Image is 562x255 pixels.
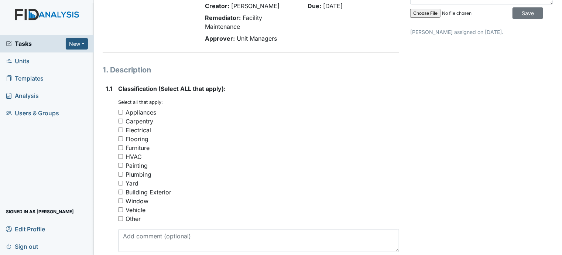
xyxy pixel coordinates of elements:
input: Flooring [118,136,123,141]
a: Tasks [6,39,66,48]
small: Select all that apply: [118,99,163,105]
div: Vehicle [126,205,145,214]
strong: Approver: [205,35,235,42]
span: [DATE] [323,2,343,10]
input: Carpentry [118,119,123,123]
span: Sign out [6,241,38,252]
div: HVAC [126,152,142,161]
h1: 1. Description [103,64,400,75]
div: Building Exterior [126,188,171,197]
input: Painting [118,163,123,168]
span: Analysis [6,90,39,102]
div: Carpentry [126,117,153,126]
input: Vehicle [118,207,123,212]
strong: Remediator: [205,14,241,21]
strong: Due: [308,2,321,10]
input: Building Exterior [118,190,123,194]
div: Painting [126,161,148,170]
label: 1.1 [106,84,112,93]
input: Furniture [118,145,123,150]
span: [PERSON_NAME] [232,2,280,10]
div: Appliances [126,108,156,117]
span: Templates [6,73,44,84]
span: Classification (Select ALL that apply): [118,85,226,92]
span: Unit Managers [237,35,277,42]
div: Plumbing [126,170,151,179]
button: New [66,38,88,50]
div: Flooring [126,135,148,143]
span: Users & Groups [6,108,59,119]
div: Other [126,214,141,223]
input: Appliances [118,110,123,115]
div: Furniture [126,143,150,152]
span: Edit Profile [6,223,45,235]
span: Signed in as [PERSON_NAME] [6,206,74,217]
div: Window [126,197,148,205]
input: Window [118,198,123,203]
input: Other [118,216,123,221]
span: Units [6,55,30,67]
div: Yard [126,179,138,188]
div: Electrical [126,126,151,135]
p: [PERSON_NAME] assigned on [DATE]. [410,28,553,36]
input: Plumbing [118,172,123,177]
input: Yard [118,181,123,186]
strong: Creator: [205,2,230,10]
input: Save [513,7,543,19]
input: Electrical [118,127,123,132]
input: HVAC [118,154,123,159]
